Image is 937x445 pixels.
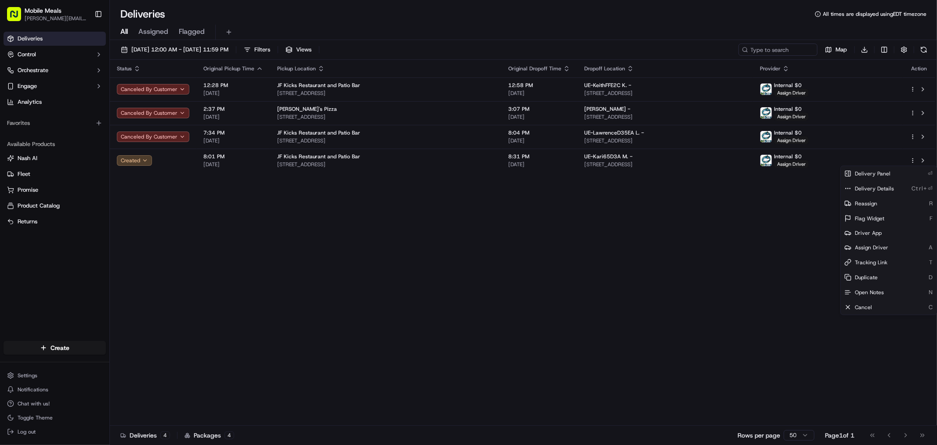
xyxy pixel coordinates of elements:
span: A [929,244,933,252]
span: C [929,303,933,311]
span: Assign Driver [855,244,888,251]
span: Delivery Details [855,185,894,192]
span: N [929,288,933,296]
span: Tracking Link [855,259,887,266]
span: T [929,259,933,266]
span: Delivery Panel [855,170,890,177]
input: Got a question? Start typing here... [23,57,158,66]
a: 💻API Documentation [71,124,145,140]
span: F [930,215,933,222]
div: 📗 [9,128,16,135]
span: Open Notes [855,289,884,296]
span: Pylon [87,149,106,156]
span: Knowledge Base [18,128,67,136]
img: Nash [9,9,26,26]
span: Ctrl+⏎ [912,185,933,193]
span: Flag Widget [855,215,884,222]
p: Welcome 👋 [9,35,160,49]
span: ⏎ [928,170,933,178]
span: Driver App [855,230,882,237]
button: Start new chat [149,87,160,97]
span: R [929,200,933,208]
a: Powered byPylon [62,149,106,156]
span: Reassign [855,200,877,207]
span: Duplicate [855,274,878,281]
span: D [929,274,933,281]
img: 1736555255976-a54dd68f-1ca7-489b-9aae-adbdc363a1c4 [9,84,25,100]
span: Cancel [855,304,872,311]
div: 💻 [74,128,81,135]
div: Start new chat [30,84,144,93]
span: API Documentation [83,128,141,136]
div: We're available if you need us! [30,93,111,100]
a: 📗Knowledge Base [5,124,71,140]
